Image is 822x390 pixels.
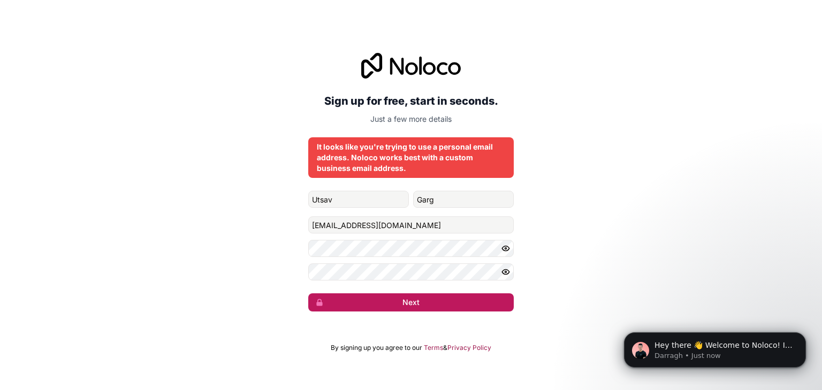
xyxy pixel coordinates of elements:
[308,191,409,208] input: given-name
[424,344,443,352] a: Terms
[308,216,514,233] input: Email address
[308,240,514,257] input: Password
[308,293,514,311] button: Next
[308,263,514,280] input: Confirm password
[413,191,514,208] input: family-name
[443,344,447,352] span: &
[308,114,514,124] p: Just a few more details
[317,142,505,174] div: It looks like you're trying to use a personal email address. Noloco works best with a custom busi...
[331,344,422,352] span: By signing up you agree to our
[308,91,514,111] h2: Sign up for free, start in seconds.
[447,344,491,352] a: Privacy Policy
[608,310,822,385] iframe: Intercom notifications message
